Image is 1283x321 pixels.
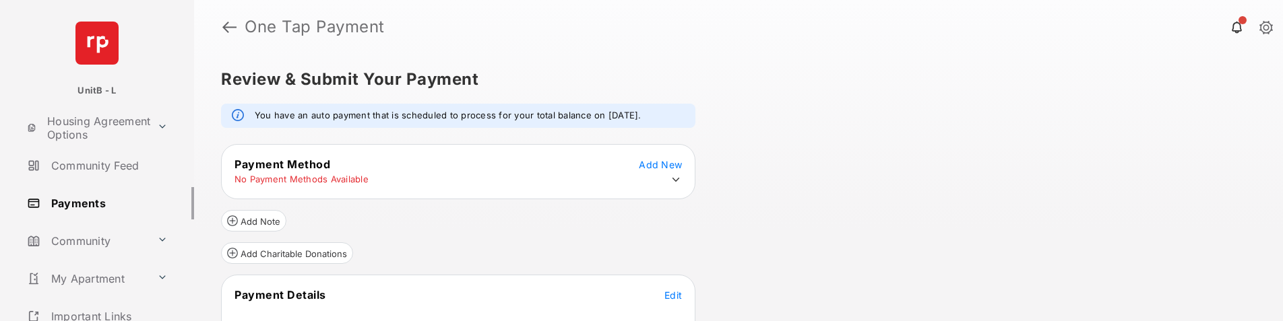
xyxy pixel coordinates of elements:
a: Payments [22,187,194,219]
h5: Review & Submit Your Payment [221,71,1245,87]
span: Payment Details [234,288,326,301]
button: Add Charitable Donations [221,242,353,264]
button: Add Note [221,210,286,231]
button: Add New [639,157,682,171]
td: No Payment Methods Available [234,173,369,185]
a: Housing Agreement Options [22,112,152,144]
span: Add New [639,159,682,170]
p: UnitB - L [77,84,116,98]
strong: One Tap Payment [245,19,385,35]
a: Community [22,225,152,257]
a: Community Feed [22,149,194,182]
a: My Apartment [22,262,152,295]
img: svg+xml;base64,PHN2ZyB4bWxucz0iaHR0cDovL3d3dy53My5vcmcvMjAwMC9zdmciIHdpZHRoPSI2NCIgaGVpZ2h0PSI2NC... [75,22,119,65]
button: Edit [664,288,682,301]
em: You have an auto payment that is scheduled to process for your total balance on [DATE]. [255,109,641,122]
span: Payment Method [234,157,330,171]
span: Edit [664,289,682,301]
